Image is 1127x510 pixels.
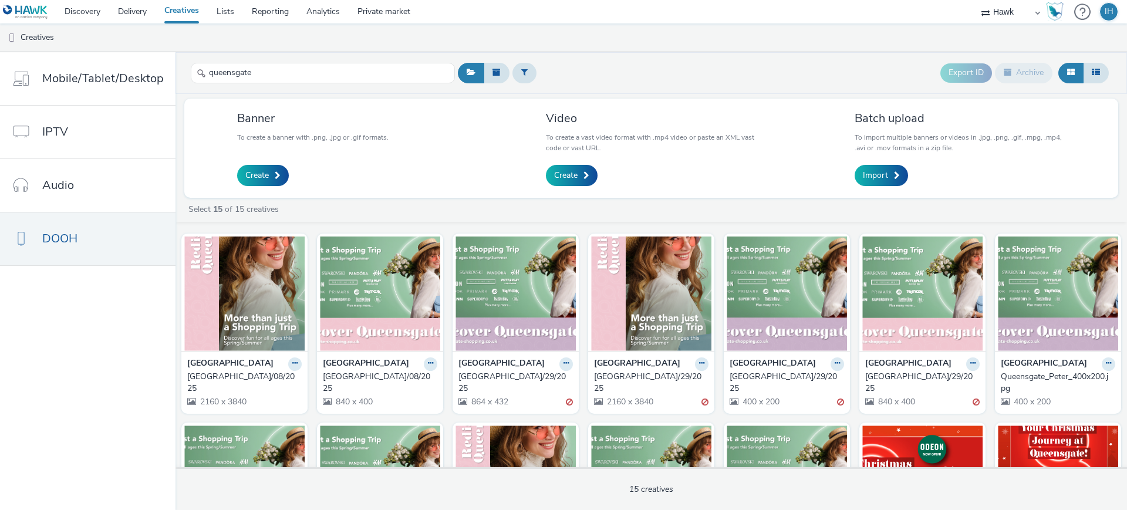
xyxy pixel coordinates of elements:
[862,237,983,351] img: UK_Queensgate Shopping Centre_DOOH_Hawk_DOOH_Static_420x200_7/29/2025 visual
[554,170,578,181] span: Create
[730,371,844,395] a: [GEOGRAPHIC_DATA]/29/2025
[237,132,389,143] p: To create a banner with .png, .jpg or .gif formats.
[42,230,77,247] span: DOOH
[855,165,908,186] a: Import
[187,204,284,215] a: Select of 15 creatives
[187,357,274,371] strong: [GEOGRAPHIC_DATA]
[730,357,816,371] strong: [GEOGRAPHIC_DATA]
[998,237,1118,351] img: Queensgate_Peter_400x200.jpg visual
[6,32,18,44] img: dooh
[629,484,673,495] span: 15 creatives
[594,371,708,395] a: [GEOGRAPHIC_DATA]/29/2025
[865,371,975,395] div: [GEOGRAPHIC_DATA]/29/2025
[42,177,74,194] span: Audio
[865,357,951,371] strong: [GEOGRAPHIC_DATA]
[335,396,373,407] span: 840 x 400
[184,237,305,351] img: UK_Queensgate Shopping Centre_Hawk_DOOH_2160x3840_11/08/2025 visual
[865,371,980,395] a: [GEOGRAPHIC_DATA]/29/2025
[1046,2,1068,21] a: Hawk Academy
[42,123,68,140] span: IPTV
[1001,357,1087,371] strong: [GEOGRAPHIC_DATA]
[3,5,48,19] img: undefined Logo
[458,371,568,395] div: [GEOGRAPHIC_DATA]/29/2025
[455,237,576,351] img: UK_Queensgate Shopping Centre_DOOH_Hawk_DOOH_Static_864x432_7/29/2025 visual
[566,396,573,408] div: Invalid
[546,165,598,186] a: Create
[730,371,839,395] div: [GEOGRAPHIC_DATA]/29/2025
[701,396,708,408] div: Invalid
[245,170,269,181] span: Create
[458,357,545,371] strong: [GEOGRAPHIC_DATA]
[606,396,653,407] span: 2160 x 3840
[837,396,844,408] div: Invalid
[995,63,1052,83] button: Archive
[973,396,980,408] div: Invalid
[320,237,440,351] img: UK_Queensgate Shopping Centre_Hawk_DOOH_840x400_11/08/2025 visual
[727,237,847,351] img: UK_Queensgate Shopping Centre_DOOH_Hawk_DOOH_Static_200x100_7/29/2025 visual
[546,110,757,126] h3: Video
[1058,63,1084,83] button: Grid
[199,396,247,407] span: 2160 x 3840
[42,70,164,87] span: Mobile/Tablet/Desktop
[213,204,222,215] strong: 15
[546,132,757,153] p: To create a vast video format with .mp4 video or paste an XML vast code or vast URL.
[187,371,302,395] a: [GEOGRAPHIC_DATA]/08/2025
[594,357,680,371] strong: [GEOGRAPHIC_DATA]
[855,110,1065,126] h3: Batch upload
[594,371,704,395] div: [GEOGRAPHIC_DATA]/29/2025
[1013,396,1051,407] span: 400 x 200
[855,132,1065,153] p: To import multiple banners or videos in .jpg, .png, .gif, .mpg, .mp4, .avi or .mov formats in a z...
[323,371,437,395] a: [GEOGRAPHIC_DATA]/08/2025
[191,63,455,83] input: Search...
[323,371,433,395] div: [GEOGRAPHIC_DATA]/08/2025
[1046,2,1064,21] img: Hawk Academy
[1001,371,1111,395] div: Queensgate_Peter_400x200.jpg
[187,371,297,395] div: [GEOGRAPHIC_DATA]/08/2025
[323,357,409,371] strong: [GEOGRAPHIC_DATA]
[741,396,780,407] span: 400 x 200
[591,237,711,351] img: UK_Queensgate Shopping Centre_DOOH_Hawk_DOOH_Static_1080x1920_7/29/2025 visual
[940,63,992,82] button: Export ID
[1105,3,1113,21] div: IH
[458,371,573,395] a: [GEOGRAPHIC_DATA]/29/2025
[1001,371,1115,395] a: Queensgate_Peter_400x200.jpg
[237,165,289,186] a: Create
[470,396,508,407] span: 864 x 432
[1083,63,1109,83] button: Table
[237,110,389,126] h3: Banner
[863,170,888,181] span: Import
[877,396,915,407] span: 840 x 400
